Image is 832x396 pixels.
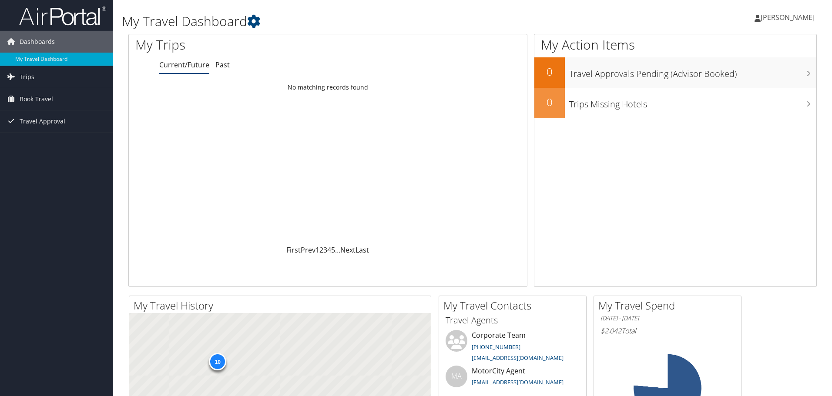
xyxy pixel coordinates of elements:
a: 1 [315,245,319,255]
a: 0Trips Missing Hotels [534,88,816,118]
a: Current/Future [159,60,209,70]
a: Next [340,245,356,255]
span: … [335,245,340,255]
h2: 0 [534,64,565,79]
h1: My Action Items [534,36,816,54]
a: Past [215,60,230,70]
span: [PERSON_NAME] [761,13,815,22]
h2: My Travel History [134,298,431,313]
a: [EMAIL_ADDRESS][DOMAIN_NAME] [472,354,564,362]
a: [PHONE_NUMBER] [472,343,520,351]
a: [EMAIL_ADDRESS][DOMAIN_NAME] [472,378,564,386]
div: 10 [209,353,226,370]
span: Travel Approval [20,110,65,132]
h1: My Travel Dashboard [122,12,590,30]
li: MotorCity Agent [441,366,584,394]
h6: [DATE] - [DATE] [601,314,735,323]
a: 3 [323,245,327,255]
a: 0Travel Approvals Pending (Advisor Booked) [534,57,816,88]
h2: My Travel Contacts [443,298,586,313]
a: First [286,245,301,255]
h3: Travel Agents [446,314,580,326]
h6: Total [601,326,735,336]
span: $2,042 [601,326,621,336]
a: [PERSON_NAME] [755,4,823,30]
a: 2 [319,245,323,255]
span: Trips [20,66,34,88]
a: 4 [327,245,331,255]
h3: Travel Approvals Pending (Advisor Booked) [569,63,816,80]
img: airportal-logo.png [19,6,106,26]
li: Corporate Team [441,330,584,366]
a: 5 [331,245,335,255]
h2: My Travel Spend [598,298,741,313]
a: Last [356,245,369,255]
span: Book Travel [20,88,53,110]
a: Prev [301,245,315,255]
h3: Trips Missing Hotels [569,94,816,110]
h2: 0 [534,95,565,110]
td: No matching records found [129,80,527,95]
span: Dashboards [20,31,55,53]
div: MA [446,366,467,387]
h1: My Trips [135,36,355,54]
